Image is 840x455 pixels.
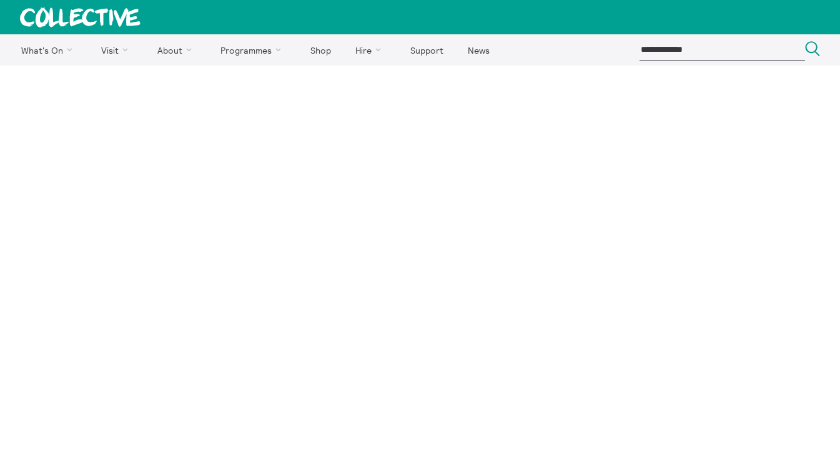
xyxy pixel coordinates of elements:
a: Support [399,34,454,66]
a: What's On [10,34,88,66]
a: About [146,34,207,66]
a: Shop [299,34,342,66]
a: Programmes [210,34,297,66]
a: Visit [91,34,144,66]
a: Hire [345,34,397,66]
a: News [457,34,500,66]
